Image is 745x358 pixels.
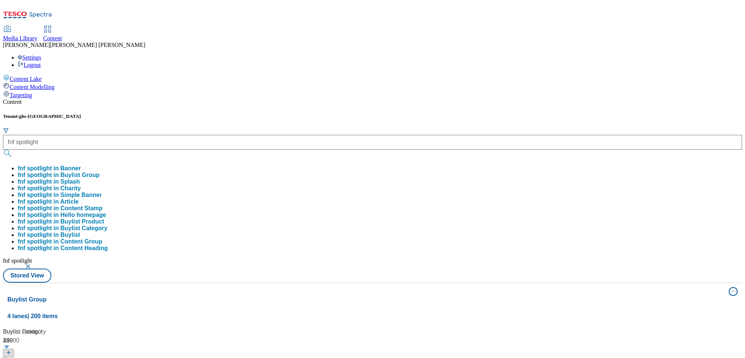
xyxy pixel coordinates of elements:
[3,91,742,99] a: Targeting
[19,113,81,119] span: ghs-[GEOGRAPHIC_DATA]
[61,185,81,191] span: Charity
[3,283,742,324] button: Buylist Group4 lanes| 200 items
[10,84,54,90] span: Content Modelling
[61,218,104,225] span: Buylist Product
[18,225,108,232] div: fnf spotlight in
[10,76,42,82] span: Content Lake
[3,42,50,48] span: [PERSON_NAME]
[18,178,80,185] button: fnf spotlight in Splash
[61,225,108,231] span: Buylist Category
[3,135,742,150] input: Search
[3,336,95,345] div: 365
[50,42,145,48] span: [PERSON_NAME] [PERSON_NAME]
[18,62,41,68] a: Logout
[18,192,102,198] button: fnf spotlight in Simple Banner
[18,205,102,212] button: fnf spotlight in Content Stamp
[7,295,724,304] h4: Buylist Group
[3,26,37,42] a: Media Library
[18,185,81,192] div: fnf spotlight in
[3,269,51,283] button: Stored View
[18,238,102,245] button: fnf spotlight in Content Group
[18,212,106,218] button: fnf spotlight in Hello homepage
[3,113,742,119] h5: Tenant:
[18,54,41,61] a: Settings
[43,26,62,42] a: Content
[3,74,742,82] a: Content Lake
[3,35,37,41] span: Media Library
[3,82,742,91] a: Content Modelling
[3,258,32,264] span: fnf spotlight
[10,92,32,98] span: Targeting
[18,198,79,205] div: fnf spotlight in
[3,99,742,105] div: Content
[18,185,81,192] button: fnf spotlight in Charity
[18,165,81,172] button: fnf spotlight in Banner
[18,245,108,252] button: fnf spotlight in Content Heading
[18,172,99,178] button: fnf spotlight in Buylist Group
[18,232,80,238] button: fnf spotlight in Buylist
[7,313,58,319] span: 4 lanes | 200 items
[3,327,95,336] div: Buylist Category
[3,127,9,133] svg: Search Filters
[18,218,104,225] button: fnf spotlight in Buylist Product
[18,225,108,232] button: fnf spotlight in Buylist Category
[18,232,80,238] div: fnf spotlight in
[60,198,79,205] span: Article
[61,232,80,238] span: Buylist
[43,35,62,41] span: Content
[18,198,79,205] button: fnf spotlight in Article
[18,218,104,225] div: fnf spotlight in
